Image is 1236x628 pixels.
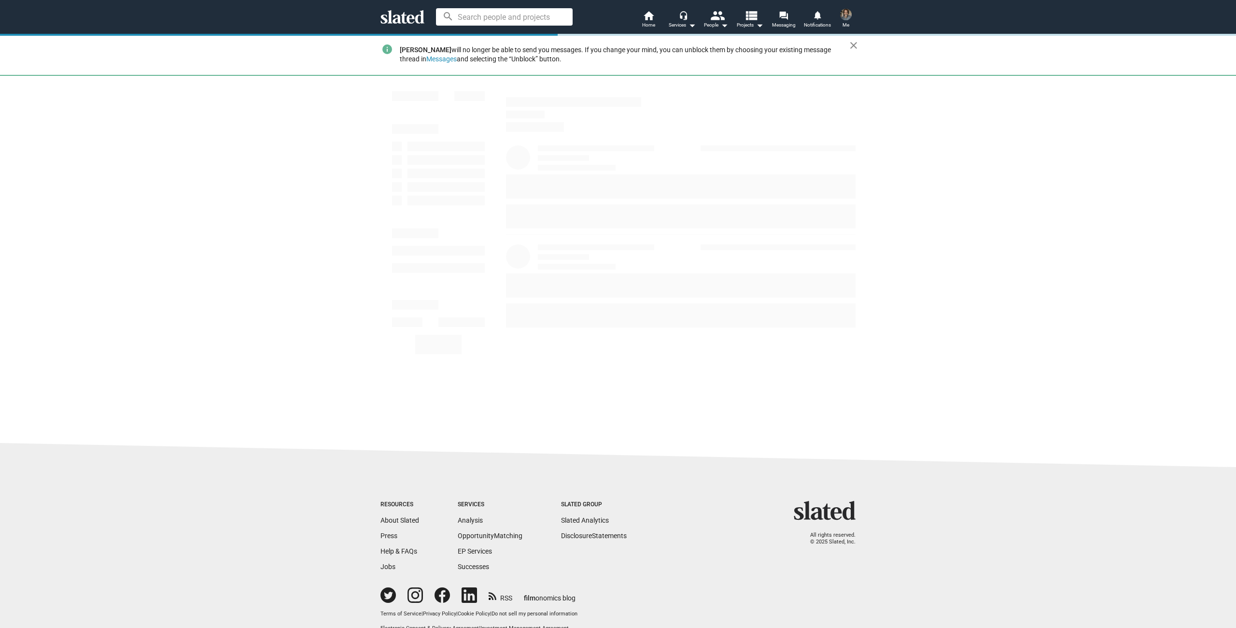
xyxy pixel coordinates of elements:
mat-icon: info [381,43,393,55]
a: Home [632,10,665,31]
mat-icon: notifications [813,10,822,19]
input: Search people and projects [436,8,573,26]
mat-icon: forum [779,11,788,20]
a: Help & FAQs [380,547,417,555]
span: film [524,594,535,602]
a: EP Services [458,547,492,555]
span: | [456,611,458,617]
mat-icon: home [643,10,654,21]
div: Services [669,19,696,31]
p: All rights reserved. © 2025 Slated, Inc. [800,532,856,546]
div: Slated Group [561,501,627,509]
button: Gary ScottMe [834,7,857,32]
a: OpportunityMatching [458,532,522,540]
div: Resources [380,501,419,509]
button: Projects [733,10,767,31]
button: Services [665,10,699,31]
a: Messages [426,55,457,63]
mat-icon: arrow_drop_down [754,19,765,31]
a: Cookie Policy [458,611,490,617]
div: will no longer be able to send you messages. If you change your mind, you can unblock them by cho... [400,43,850,65]
a: [PERSON_NAME] [400,46,451,54]
a: RSS [489,588,512,603]
button: Do not sell my personal information [492,611,577,618]
a: Privacy Policy [423,611,456,617]
img: Gary Scott [840,9,852,20]
mat-icon: people [710,8,724,22]
a: filmonomics blog [524,586,576,603]
a: Terms of Service [380,611,421,617]
button: People [699,10,733,31]
span: | [490,611,492,617]
a: Successes [458,563,489,571]
mat-icon: view_list [744,8,758,22]
span: Me [843,19,849,31]
a: Notifications [801,10,834,31]
a: Slated Analytics [561,516,609,524]
span: Notifications [804,19,831,31]
span: Messaging [772,19,796,31]
div: Services [458,501,522,509]
a: Press [380,532,397,540]
mat-icon: headset_mic [679,11,688,19]
a: DisclosureStatements [561,532,627,540]
span: | [421,611,423,617]
a: Jobs [380,563,395,571]
a: Analysis [458,516,483,524]
mat-icon: close [848,40,859,51]
mat-icon: arrow_drop_down [718,19,730,31]
a: About Slated [380,516,419,524]
div: People [704,19,728,31]
span: Projects [737,19,763,31]
mat-icon: arrow_drop_down [686,19,698,31]
span: Home [642,19,655,31]
a: Messaging [767,10,801,31]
